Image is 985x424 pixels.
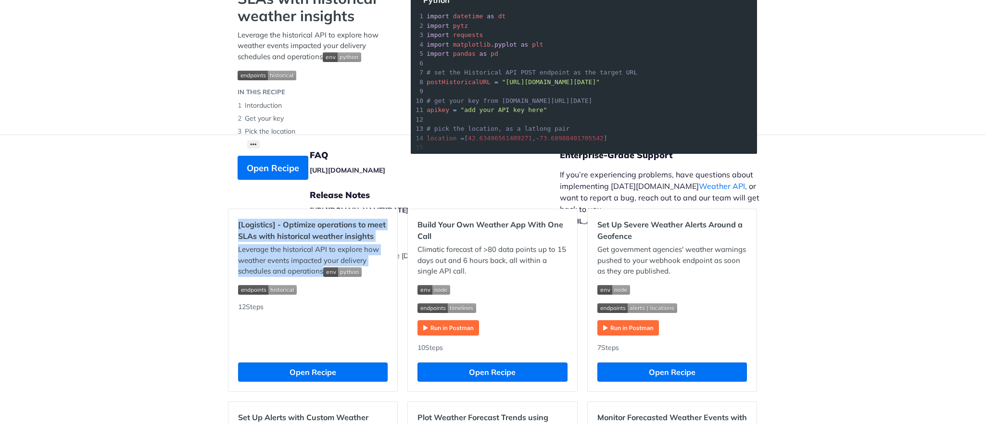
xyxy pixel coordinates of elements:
[238,69,391,80] span: Expand image
[417,302,567,313] span: Expand image
[597,343,747,353] div: 7 Steps
[417,284,567,295] span: Expand image
[417,362,567,382] button: Open Recipe
[238,244,388,277] p: Leverage the historical API to explore how weather events impacted your delivery schedules and op...
[247,140,260,149] button: •••
[597,303,677,313] img: endpoint
[597,219,747,242] h2: Set Up Severe Weather Alerts Around a Geofence
[417,320,479,336] img: Run in Postman
[238,285,297,295] img: endpoint
[238,87,285,97] div: IN THIS RECIPE
[238,125,391,138] li: Pick the location
[238,99,391,112] li: Intorduction
[597,323,659,332] a: Expand image
[417,323,479,332] a: Expand image
[597,362,747,382] button: Open Recipe
[238,30,391,62] p: Leverage the historical API to explore how weather events impacted your delivery schedules and op...
[238,156,308,180] button: Open Recipe
[238,362,388,382] button: Open Recipe
[417,285,450,295] img: env
[238,219,388,242] h2: [Logistics] - Optimize operations to meet SLAs with historical weather insights
[417,219,567,242] h2: Build Your Own Weather App With One Call
[323,52,361,62] img: env
[417,343,567,353] div: 10 Steps
[597,302,747,313] span: Expand image
[597,320,659,336] img: Run in Postman
[417,303,476,313] img: endpoint
[597,244,747,277] p: Get government agencies' weather warnings pushed to your webhook endpoint as soon as they are pub...
[238,112,391,125] li: Get your key
[597,284,747,295] span: Expand image
[247,162,299,175] span: Open Recipe
[323,267,362,277] img: env
[238,284,388,295] span: Expand image
[417,244,567,277] p: Climatic forecast of >80 data points up to 15 days out and 6 hours back, all within a single API ...
[597,285,630,295] img: env
[310,206,408,214] a: [URL][DOMAIN_NAME][DATE]
[238,71,296,80] img: endpoint
[238,302,388,353] div: 12 Steps
[323,52,361,61] span: Expand image
[323,266,362,275] span: Expand image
